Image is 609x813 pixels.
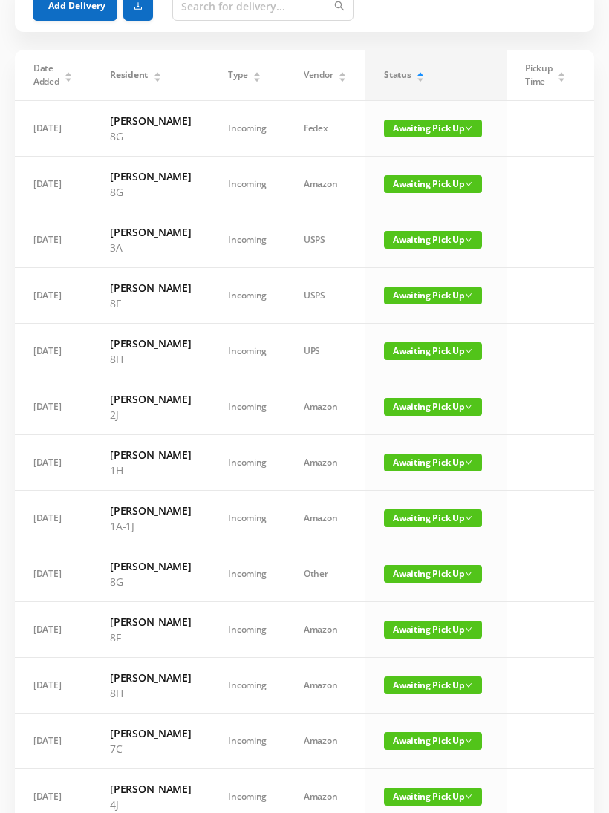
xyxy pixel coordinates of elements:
h6: [PERSON_NAME] [110,169,191,184]
p: 8G [110,128,191,144]
h6: [PERSON_NAME] [110,725,191,741]
td: [DATE] [15,379,91,435]
div: Sort [153,70,162,79]
td: [DATE] [15,212,91,268]
td: Incoming [209,546,285,602]
td: Incoming [209,268,285,324]
span: Awaiting Pick Up [384,788,482,806]
i: icon: caret-up [417,70,425,74]
p: 8G [110,184,191,200]
td: UPS [285,324,365,379]
td: Fedex [285,101,365,157]
i: icon: down [465,403,472,411]
td: Amazon [285,435,365,491]
td: Amazon [285,658,365,714]
p: 8F [110,296,191,311]
i: icon: caret-up [339,70,347,74]
div: Sort [416,70,425,79]
td: Incoming [209,491,285,546]
h6: [PERSON_NAME] [110,670,191,685]
i: icon: down [465,793,472,800]
td: Incoming [209,602,285,658]
td: [DATE] [15,602,91,658]
td: Amazon [285,602,365,658]
td: Incoming [209,324,285,379]
p: 8H [110,351,191,367]
span: Awaiting Pick Up [384,509,482,527]
h6: [PERSON_NAME] [110,781,191,797]
p: 8G [110,574,191,590]
i: icon: down [465,626,472,633]
i: icon: caret-down [558,76,566,80]
p: 1H [110,463,191,478]
i: icon: caret-down [417,76,425,80]
h6: [PERSON_NAME] [110,503,191,518]
i: icon: down [465,125,472,132]
span: Awaiting Pick Up [384,175,482,193]
h6: [PERSON_NAME] [110,614,191,630]
span: Status [384,68,411,82]
i: icon: down [465,459,472,466]
td: USPS [285,268,365,324]
td: [DATE] [15,658,91,714]
td: Other [285,546,365,602]
i: icon: caret-up [153,70,161,74]
h6: [PERSON_NAME] [110,113,191,128]
div: Sort [253,70,261,79]
span: Date Added [33,62,59,88]
td: Incoming [209,714,285,769]
p: 8F [110,630,191,645]
i: icon: down [465,570,472,578]
td: Amazon [285,491,365,546]
i: icon: down [465,737,472,745]
i: icon: caret-down [65,76,73,80]
p: 7C [110,741,191,757]
span: Type [228,68,247,82]
td: [DATE] [15,491,91,546]
i: icon: down [465,347,472,355]
h6: [PERSON_NAME] [110,224,191,240]
span: Awaiting Pick Up [384,454,482,471]
td: [DATE] [15,101,91,157]
p: 3A [110,240,191,255]
i: icon: down [465,180,472,188]
td: Incoming [209,435,285,491]
i: icon: caret-down [153,76,161,80]
td: USPS [285,212,365,268]
i: icon: caret-down [253,76,261,80]
td: [DATE] [15,157,91,212]
p: 8H [110,685,191,701]
p: 4J [110,797,191,812]
td: Incoming [209,658,285,714]
td: Amazon [285,714,365,769]
td: Amazon [285,157,365,212]
h6: [PERSON_NAME] [110,280,191,296]
i: icon: caret-up [65,70,73,74]
td: Incoming [209,157,285,212]
td: [DATE] [15,546,91,602]
td: Incoming [209,101,285,157]
i: icon: caret-down [339,76,347,80]
i: icon: down [465,515,472,522]
span: Awaiting Pick Up [384,676,482,694]
span: Pickup Time [525,62,552,88]
i: icon: down [465,236,472,244]
td: Amazon [285,379,365,435]
i: icon: down [465,292,472,299]
span: Resident [110,68,148,82]
h6: [PERSON_NAME] [110,336,191,351]
p: 2J [110,407,191,422]
h6: [PERSON_NAME] [110,447,191,463]
div: Sort [557,70,566,79]
span: Awaiting Pick Up [384,287,482,304]
span: Awaiting Pick Up [384,621,482,639]
p: 1A-1J [110,518,191,534]
td: [DATE] [15,268,91,324]
span: Awaiting Pick Up [384,398,482,416]
span: Awaiting Pick Up [384,231,482,249]
span: Awaiting Pick Up [384,565,482,583]
td: [DATE] [15,435,91,491]
i: icon: down [465,682,472,689]
td: [DATE] [15,324,91,379]
span: Awaiting Pick Up [384,120,482,137]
